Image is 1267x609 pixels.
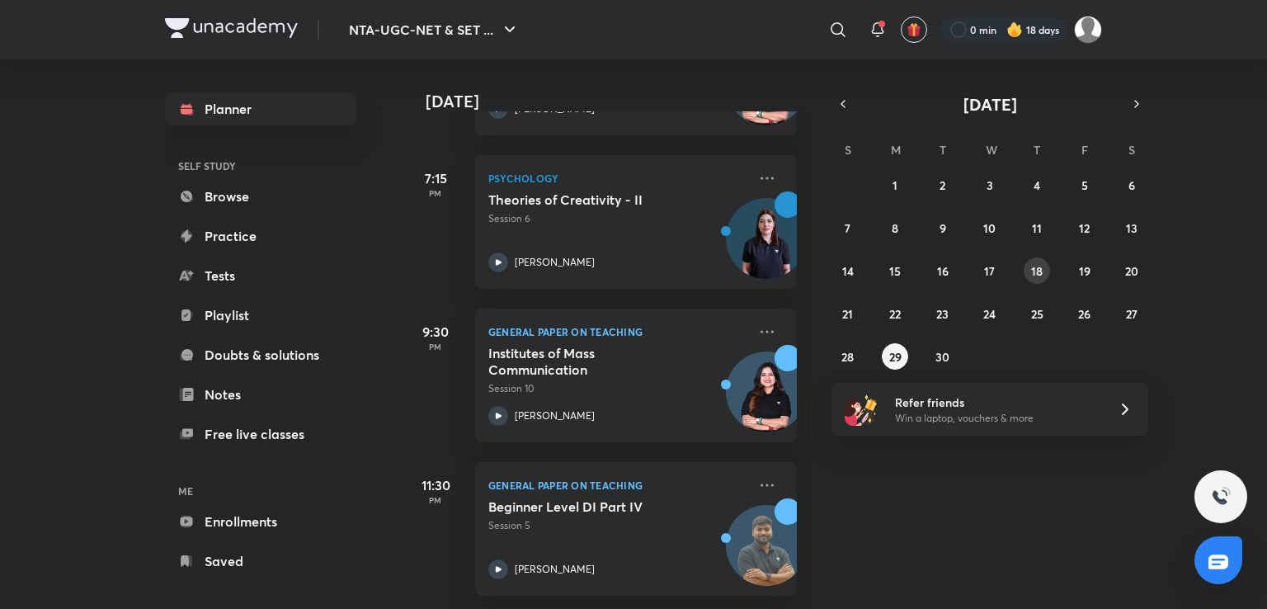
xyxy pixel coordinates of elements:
[835,215,861,241] button: September 7, 2025
[165,180,356,213] a: Browse
[403,322,469,342] h5: 9:30
[1079,263,1090,279] abbr: September 19, 2025
[727,361,806,440] img: Avatar
[1034,177,1040,193] abbr: September 4, 2025
[488,211,747,226] p: Session 6
[891,142,901,158] abbr: Monday
[930,257,956,284] button: September 16, 2025
[165,259,356,292] a: Tests
[930,343,956,370] button: September 30, 2025
[1074,16,1102,44] img: Atia khan
[1119,300,1145,327] button: September 27, 2025
[165,18,298,38] img: Company Logo
[977,300,1003,327] button: September 24, 2025
[930,215,956,241] button: September 9, 2025
[889,306,901,322] abbr: September 22, 2025
[845,142,851,158] abbr: Sunday
[165,418,356,451] a: Free live classes
[488,191,694,208] h5: Theories of Creativity - II
[977,257,1003,284] button: September 17, 2025
[983,220,996,236] abbr: September 10, 2025
[845,220,850,236] abbr: September 7, 2025
[488,168,747,188] p: Psychology
[515,408,595,423] p: [PERSON_NAME]
[987,177,993,193] abbr: September 3, 2025
[488,322,747,342] p: General Paper on Teaching
[1128,142,1135,158] abbr: Saturday
[426,92,813,111] h4: [DATE]
[165,477,356,505] h6: ME
[845,393,878,426] img: referral
[1211,487,1231,507] img: ttu
[889,263,901,279] abbr: September 15, 2025
[165,152,356,180] h6: SELF STUDY
[1119,172,1145,198] button: September 6, 2025
[165,338,356,371] a: Doubts & solutions
[488,518,747,533] p: Session 5
[930,172,956,198] button: September 2, 2025
[488,498,694,515] h5: Beginner Level DI Part IV
[984,263,995,279] abbr: September 17, 2025
[842,263,854,279] abbr: September 14, 2025
[1081,177,1088,193] abbr: September 5, 2025
[1126,220,1137,236] abbr: September 13, 2025
[935,349,949,365] abbr: September 30, 2025
[488,345,694,378] h5: Institutes of Mass Communication
[882,172,908,198] button: September 1, 2025
[1034,142,1040,158] abbr: Thursday
[488,381,747,396] p: Session 10
[1024,257,1050,284] button: September 18, 2025
[983,306,996,322] abbr: September 24, 2025
[1032,220,1042,236] abbr: September 11, 2025
[1126,306,1137,322] abbr: September 27, 2025
[1125,263,1138,279] abbr: September 20, 2025
[1072,300,1098,327] button: September 26, 2025
[963,93,1017,116] span: [DATE]
[1072,172,1098,198] button: September 5, 2025
[1031,263,1043,279] abbr: September 18, 2025
[889,349,902,365] abbr: September 29, 2025
[977,172,1003,198] button: September 3, 2025
[882,257,908,284] button: September 15, 2025
[1072,215,1098,241] button: September 12, 2025
[339,13,530,46] button: NTA-UGC-NET & SET ...
[893,177,897,193] abbr: September 1, 2025
[940,177,945,193] abbr: September 2, 2025
[977,215,1003,241] button: September 10, 2025
[403,475,469,495] h5: 11:30
[940,142,946,158] abbr: Tuesday
[488,475,747,495] p: General Paper on Teaching
[165,378,356,411] a: Notes
[727,514,806,593] img: Avatar
[1119,215,1145,241] button: September 13, 2025
[165,220,356,253] a: Practice
[936,306,949,322] abbr: September 23, 2025
[165,505,356,538] a: Enrollments
[882,343,908,370] button: September 29, 2025
[841,349,854,365] abbr: September 28, 2025
[403,168,469,188] h5: 7:15
[835,257,861,284] button: September 14, 2025
[1031,306,1043,322] abbr: September 25, 2025
[515,562,595,577] p: [PERSON_NAME]
[940,220,946,236] abbr: September 9, 2025
[892,220,898,236] abbr: September 8, 2025
[1024,172,1050,198] button: September 4, 2025
[165,545,356,578] a: Saved
[842,306,853,322] abbr: September 21, 2025
[1024,215,1050,241] button: September 11, 2025
[1006,21,1023,38] img: streak
[403,495,469,505] p: PM
[1119,257,1145,284] button: September 20, 2025
[403,342,469,352] p: PM
[1024,300,1050,327] button: September 25, 2025
[403,188,469,198] p: PM
[937,263,949,279] abbr: September 16, 2025
[165,92,356,125] a: Planner
[895,411,1098,426] p: Win a laptop, vouchers & more
[1079,220,1090,236] abbr: September 12, 2025
[165,299,356,332] a: Playlist
[855,92,1125,116] button: [DATE]
[986,142,997,158] abbr: Wednesday
[1078,306,1090,322] abbr: September 26, 2025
